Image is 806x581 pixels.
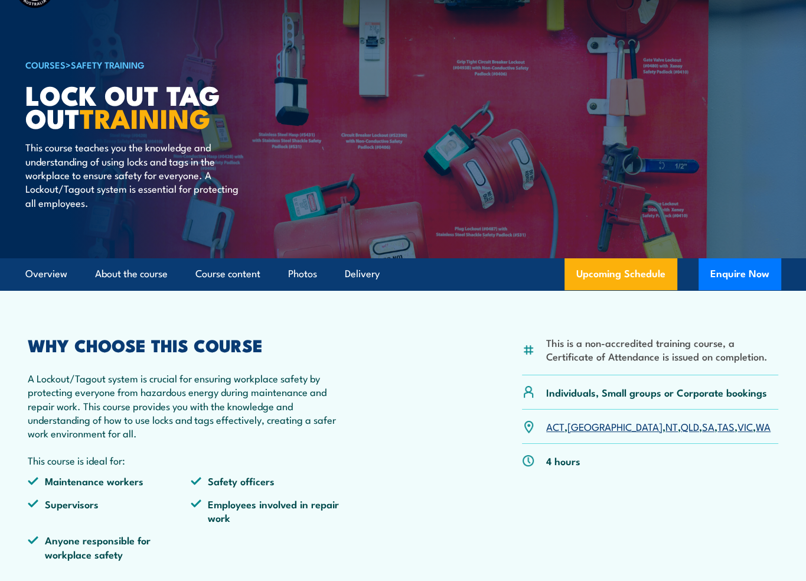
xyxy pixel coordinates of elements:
a: VIC [738,419,753,433]
p: A Lockout/Tagout system is crucial for ensuring workplace safety by protecting everyone from haza... [28,371,353,440]
li: Safety officers [191,474,354,488]
a: [GEOGRAPHIC_DATA] [567,419,663,433]
p: This course is ideal for: [28,453,353,467]
a: Overview [25,258,67,290]
a: WA [756,419,771,433]
h2: WHY CHOOSE THIS COURSE [28,337,353,352]
p: 4 hours [546,454,580,468]
strong: TRAINING [80,97,211,138]
h6: > [25,57,317,72]
li: Maintenance workers [28,474,191,488]
a: NT [665,419,678,433]
button: Enquire Now [699,258,781,290]
a: TAS [717,419,735,433]
p: This course teaches you the knowledge and understanding of using locks and tags in the workplace ... [25,140,241,209]
li: Employees involved in repair work [191,497,354,525]
a: QLD [681,419,699,433]
a: Safety Training [71,58,145,71]
a: COURSES [25,58,66,71]
a: ACT [546,419,564,433]
a: Course content [195,258,260,290]
a: Delivery [345,258,380,290]
a: Upcoming Schedule [564,258,677,290]
a: About the course [95,258,168,290]
h1: Lock Out Tag Out [25,83,317,129]
li: Supervisors [28,497,191,525]
a: SA [702,419,714,433]
p: , , , , , , , [546,420,771,433]
li: Anyone responsible for workplace safety [28,533,191,561]
a: Photos [288,258,317,290]
li: This is a non-accredited training course, a Certificate of Attendance is issued on completion. [546,336,778,363]
p: Individuals, Small groups or Corporate bookings [546,385,767,399]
